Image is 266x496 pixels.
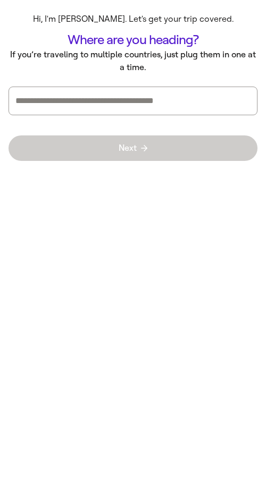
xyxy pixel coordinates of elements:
button: Next [9,135,257,161]
p: If you’re traveling to multiple countries, just plug them in one at a time. [9,48,257,74]
h1: Where are you heading? [9,32,257,48]
div: Press enter after you type each destination [15,87,251,115]
span: Next [119,144,147,152]
p: Hi, I'm [PERSON_NAME]. Let's get your trip covered. [9,13,257,25]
